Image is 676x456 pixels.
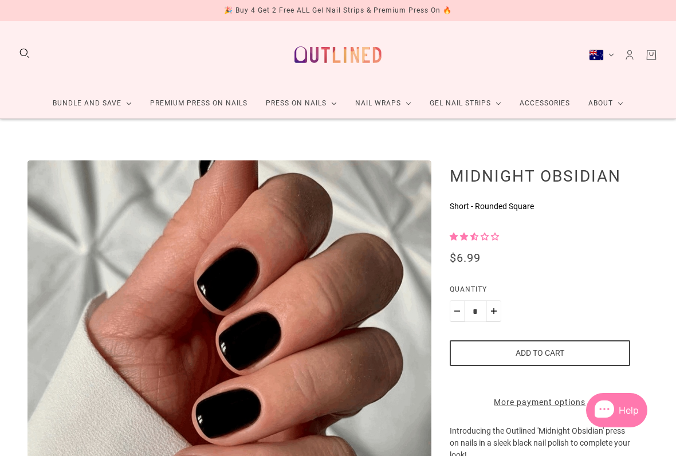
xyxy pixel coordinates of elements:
[420,88,510,119] a: Gel Nail Strips
[645,49,658,61] a: Cart
[450,396,630,408] a: More payment options
[346,88,420,119] a: Nail Wraps
[44,88,141,119] a: Bundle and Save
[589,49,614,61] button: Australia
[450,284,630,300] label: Quantity
[510,88,579,119] a: Accessories
[141,88,257,119] a: Premium Press On Nails
[450,251,481,265] span: $6.99
[579,88,632,119] a: About
[450,232,499,241] span: 2.50 stars
[450,300,465,322] button: Minus
[18,47,31,60] button: Search
[224,5,452,17] div: 🎉 Buy 4 Get 2 Free ALL Gel Nail Strips & Premium Press On 🔥
[288,30,388,79] a: Outlined
[450,201,630,213] p: Short - Rounded Square
[450,340,630,366] button: Add to cart
[623,49,636,61] a: Account
[257,88,346,119] a: Press On Nails
[486,300,501,322] button: Plus
[450,166,630,186] h1: Midnight Obsidian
